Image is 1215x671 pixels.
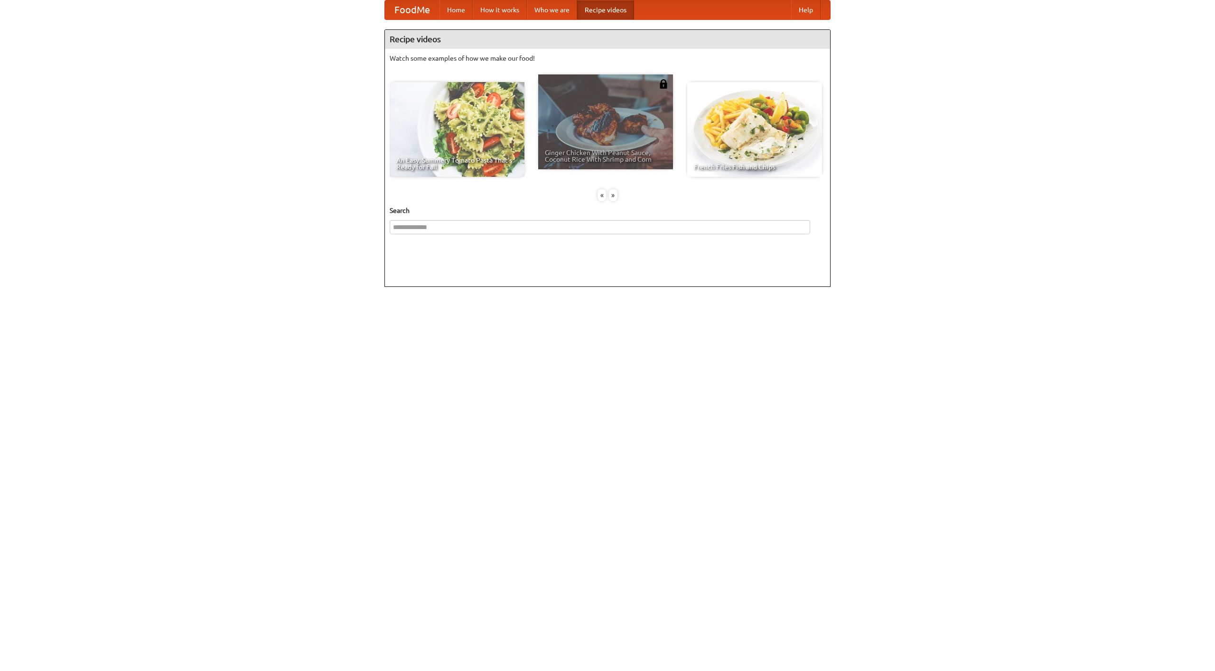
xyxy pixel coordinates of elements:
[390,206,825,215] h5: Search
[385,30,830,49] h4: Recipe videos
[439,0,473,19] a: Home
[473,0,527,19] a: How it works
[609,189,617,201] div: »
[694,164,815,170] span: French Fries Fish and Chips
[390,54,825,63] p: Watch some examples of how we make our food!
[687,82,822,177] a: French Fries Fish and Chips
[390,82,524,177] a: An Easy, Summery Tomato Pasta That's Ready for Fall
[659,79,668,89] img: 483408.png
[396,157,518,170] span: An Easy, Summery Tomato Pasta That's Ready for Fall
[577,0,634,19] a: Recipe videos
[791,0,821,19] a: Help
[527,0,577,19] a: Who we are
[385,0,439,19] a: FoodMe
[598,189,606,201] div: «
